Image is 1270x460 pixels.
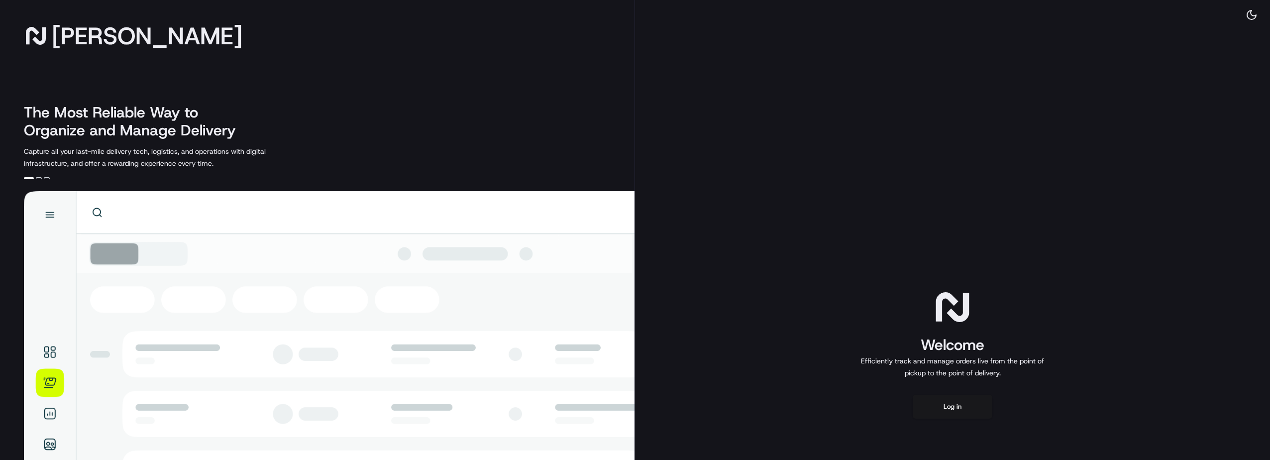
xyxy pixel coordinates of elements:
[24,104,247,139] h2: The Most Reliable Way to Organize and Manage Delivery
[52,26,242,46] span: [PERSON_NAME]
[913,395,992,419] button: Log in
[857,335,1048,355] h1: Welcome
[24,145,311,169] p: Capture all your last-mile delivery tech, logistics, and operations with digital infrastructure, ...
[857,355,1048,379] p: Efficiently track and manage orders live from the point of pickup to the point of delivery.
